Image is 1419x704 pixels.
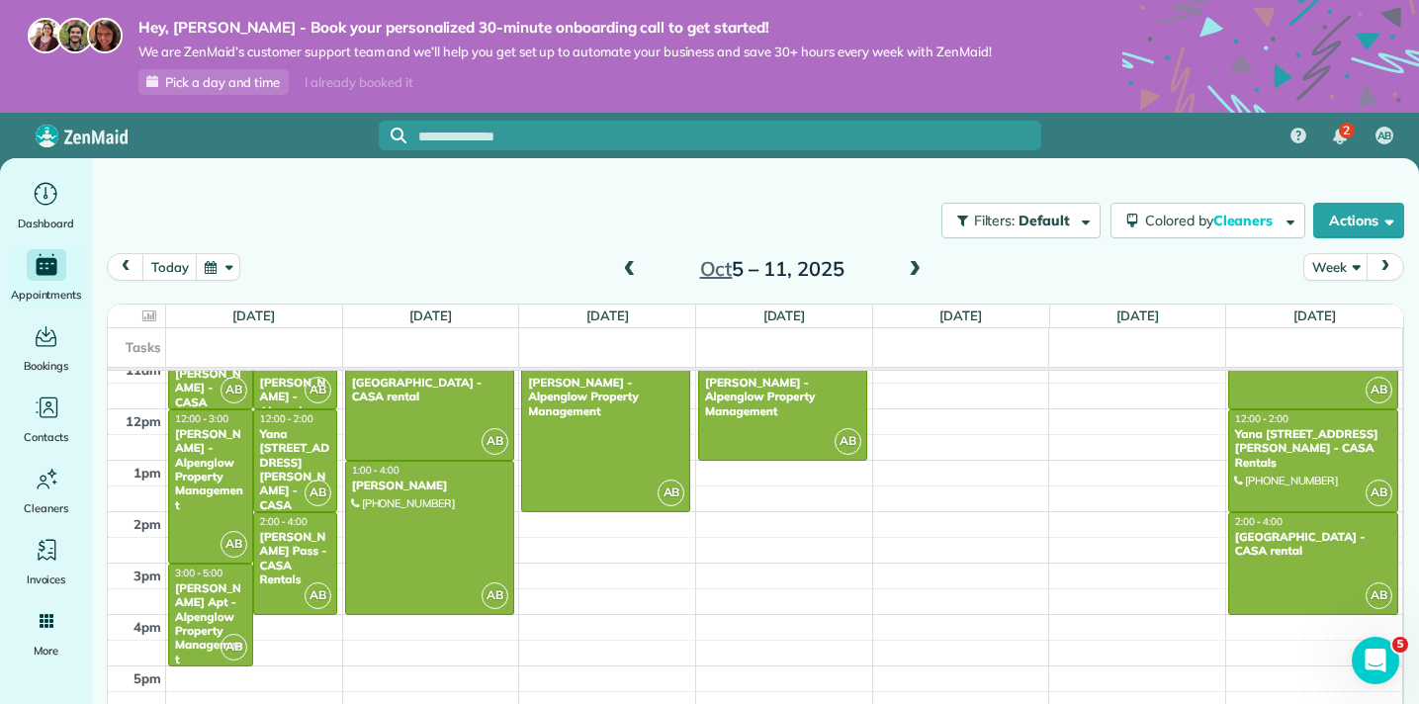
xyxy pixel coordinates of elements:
[1116,308,1159,323] a: [DATE]
[1377,129,1392,144] span: AB
[351,376,508,404] div: [GEOGRAPHIC_DATA] - CASA rental
[1319,115,1361,158] div: 2 unread notifications
[1235,412,1288,425] span: 12:00 - 2:00
[586,308,629,323] a: [DATE]
[28,18,63,53] img: maria-72a9807cf96188c08ef61303f053569d2e2a8a1cde33d635c8a3ac13582a053d.jpg
[138,18,992,38] strong: Hey, [PERSON_NAME] - Book your personalized 30-minute onboarding call to get started!
[8,392,84,447] a: Contacts
[8,178,84,233] a: Dashboard
[1234,530,1392,559] div: [GEOGRAPHIC_DATA] - CASA rental
[142,253,197,280] button: today
[133,568,161,583] span: 3pm
[133,619,161,635] span: 4pm
[1366,377,1392,403] span: AB
[763,308,806,323] a: [DATE]
[260,515,308,528] span: 2:00 - 4:00
[138,44,992,60] span: We are ZenMaid’s customer support team and we’ll help you get set up to automate your business an...
[133,516,161,532] span: 2pm
[133,670,161,686] span: 5pm
[1235,515,1283,528] span: 2:00 - 4:00
[1275,113,1419,158] nav: Main
[174,324,247,424] div: Yana [STREET_ADDRESS][PERSON_NAME] - CASA Rentals
[8,320,84,376] a: Bookings
[259,530,332,587] div: [PERSON_NAME] Pass - CASA Rentals
[1367,253,1404,280] button: next
[8,249,84,305] a: Appointments
[658,480,684,506] span: AB
[133,465,161,481] span: 1pm
[232,308,275,323] a: [DATE]
[939,308,982,323] a: [DATE]
[704,376,861,418] div: [PERSON_NAME] - Alpenglow Property Management
[941,203,1101,238] button: Filters: Default
[1352,637,1399,684] iframe: Intercom live chat
[700,256,733,281] span: Oct
[174,427,247,512] div: [PERSON_NAME] - Alpenglow Property Management
[1293,308,1336,323] a: [DATE]
[1110,203,1305,238] button: Colored byCleaners
[138,69,289,95] a: Pick a day and time
[34,641,58,660] span: More
[931,203,1101,238] a: Filters: Default
[1343,123,1350,138] span: 2
[259,427,332,527] div: Yana [STREET_ADDRESS][PERSON_NAME] - CASA Rentals
[259,376,332,461] div: [PERSON_NAME] - Alpenglow Property Management
[305,480,331,506] span: AB
[527,376,684,418] div: [PERSON_NAME] - Alpenglow Property Management
[126,339,161,355] span: Tasks
[87,18,123,53] img: michelle-19f622bdf1676172e81f8f8fba1fb50e276960ebfe0243fe18214015130c80e4.jpg
[379,128,406,143] button: Focus search
[305,582,331,609] span: AB
[305,377,331,403] span: AB
[391,128,406,143] svg: Focus search
[175,567,222,579] span: 3:00 - 5:00
[1019,212,1071,229] span: Default
[221,531,247,558] span: AB
[126,413,161,429] span: 12pm
[1366,582,1392,609] span: AB
[8,534,84,589] a: Invoices
[11,285,82,305] span: Appointments
[1366,480,1392,506] span: AB
[8,463,84,518] a: Cleaners
[175,412,228,425] span: 12:00 - 3:00
[221,377,247,403] span: AB
[835,428,861,455] span: AB
[107,253,144,280] button: prev
[649,258,896,280] h2: 5 – 11, 2025
[1303,253,1368,280] button: Week
[24,498,68,518] span: Cleaners
[260,412,313,425] span: 12:00 - 2:00
[974,212,1016,229] span: Filters:
[174,581,247,666] div: [PERSON_NAME] Apt - Alpenglow Property Management
[24,427,68,447] span: Contacts
[351,479,508,492] div: [PERSON_NAME]
[221,634,247,660] span: AB
[57,18,93,53] img: jorge-587dff0eeaa6aab1f244e6dc62b8924c3b6ad411094392a53c71c6c4a576187d.jpg
[165,74,280,90] span: Pick a day and time
[27,570,66,589] span: Invoices
[24,356,69,376] span: Bookings
[1145,212,1280,229] span: Colored by
[352,464,399,477] span: 1:00 - 4:00
[409,308,452,323] a: [DATE]
[293,70,424,95] div: I already booked it
[1213,212,1277,229] span: Cleaners
[482,582,508,609] span: AB
[18,214,74,233] span: Dashboard
[1392,637,1408,653] span: 5
[1234,427,1392,470] div: Yana [STREET_ADDRESS][PERSON_NAME] - CASA Rentals
[1313,203,1404,238] button: Actions
[482,428,508,455] span: AB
